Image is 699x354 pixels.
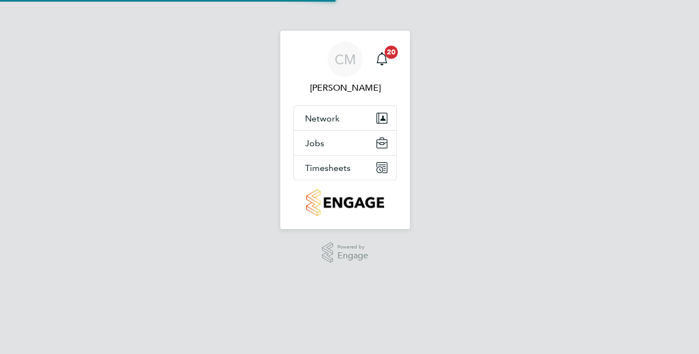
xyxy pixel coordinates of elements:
[294,131,396,155] button: Jobs
[371,42,393,77] a: 20
[305,113,340,124] span: Network
[335,52,356,67] span: CM
[293,42,397,95] a: CM[PERSON_NAME]
[385,46,398,59] span: 20
[294,156,396,180] button: Timesheets
[294,106,396,130] button: Network
[337,242,368,252] span: Powered by
[305,138,324,148] span: Jobs
[293,81,397,95] span: Calum Madden
[337,251,368,261] span: Engage
[305,163,351,173] span: Timesheets
[322,242,369,263] a: Powered byEngage
[293,189,397,216] a: Go to home page
[306,189,384,216] img: countryside-properties-logo-retina.png
[280,31,410,229] nav: Main navigation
